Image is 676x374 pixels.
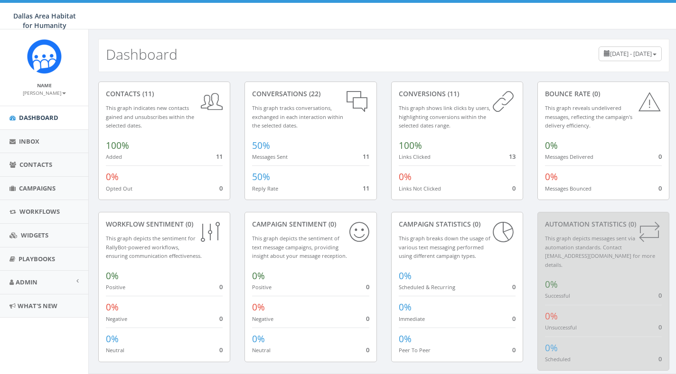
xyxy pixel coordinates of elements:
small: This graph breaks down the usage of various text messaging performed using different campaign types. [399,235,490,259]
span: 0 [658,184,662,192]
span: 0% [545,278,558,291]
span: (0) [627,219,636,228]
small: Scheduled & Recurring [399,283,455,291]
small: This graph depicts the sentiment of text message campaigns, providing insight about your message ... [252,235,347,259]
span: (0) [471,219,480,228]
span: 0% [399,301,412,313]
span: Widgets [21,231,48,239]
small: Neutral [106,347,124,354]
small: Messages Sent [252,153,288,160]
small: Added [106,153,122,160]
span: 11 [363,184,369,192]
span: 50% [252,171,270,183]
span: 100% [399,139,422,152]
span: (22) [307,89,320,98]
span: 0 [512,314,516,323]
small: Peer To Peer [399,347,431,354]
small: Opted Out [106,185,132,192]
span: 0 [658,355,662,363]
small: Scheduled [545,356,571,363]
div: Bounce Rate [545,89,662,99]
span: 0 [512,346,516,354]
h2: Dashboard [106,46,178,62]
small: Links Not Clicked [399,185,441,192]
span: 0 [366,346,369,354]
span: 0% [545,310,558,322]
span: (11) [446,89,459,98]
span: 0% [106,171,119,183]
span: 0% [545,139,558,152]
small: Neutral [252,347,271,354]
div: Campaign Statistics [399,219,516,229]
span: (0) [327,219,336,228]
small: Successful [545,292,570,299]
span: 0 [366,283,369,291]
div: conversions [399,89,516,99]
span: Playbooks [19,255,55,263]
small: Messages Delivered [545,153,593,160]
span: 0 [658,323,662,331]
span: (0) [184,219,193,228]
small: Negative [106,315,127,322]
small: Messages Bounced [545,185,591,192]
span: Dashboard [19,113,58,122]
span: 0% [399,270,412,282]
span: 50% [252,139,270,152]
small: Unsuccessful [545,324,577,331]
span: Admin [16,278,38,286]
div: Workflow Sentiment [106,219,223,229]
span: 0% [252,333,265,345]
a: [PERSON_NAME] [23,88,66,97]
small: Immediate [399,315,425,322]
span: Inbox [19,137,39,146]
small: This graph reveals undelivered messages, reflecting the campaign's delivery efficiency. [545,104,632,129]
small: Name [37,82,52,89]
span: 0% [399,171,412,183]
img: Rally_Platform_Icon.png [27,39,62,74]
span: 100% [106,139,129,152]
small: [PERSON_NAME] [23,90,66,96]
span: 11 [363,152,369,161]
span: 0% [106,333,119,345]
span: 0% [545,342,558,354]
span: 0 [219,346,223,354]
div: conversations [252,89,369,99]
div: Campaign Sentiment [252,219,369,229]
span: 0% [106,270,119,282]
small: Links Clicked [399,153,431,160]
small: Positive [252,283,272,291]
span: Campaigns [19,184,56,192]
span: Contacts [19,160,52,169]
span: 0 [219,314,223,323]
span: 0 [366,314,369,323]
span: [DATE] - [DATE] [610,49,652,58]
div: Automation Statistics [545,219,662,229]
span: 0 [219,184,223,192]
span: 0 [512,184,516,192]
span: 0 [658,152,662,161]
small: Reply Rate [252,185,278,192]
span: 0% [545,171,558,183]
span: 0% [399,333,412,345]
span: 0% [252,270,265,282]
span: 0 [658,291,662,300]
span: 0 [512,283,516,291]
span: 13 [509,152,516,161]
span: 0 [219,283,223,291]
span: Dallas Area Habitat for Humanity [13,11,76,30]
span: Workflows [19,207,60,216]
span: 0% [106,301,119,313]
span: What's New [18,301,57,310]
small: This graph depicts the sentiment for RallyBot-powered workflows, ensuring communication effective... [106,235,202,259]
span: (0) [591,89,600,98]
small: This graph shows link clicks by users, highlighting conversions within the selected dates range. [399,104,490,129]
span: 0% [252,301,265,313]
span: 11 [216,152,223,161]
div: contacts [106,89,223,99]
small: This graph depicts messages sent via automation standards. Contact [EMAIL_ADDRESS][DOMAIN_NAME] f... [545,235,655,268]
small: This graph tracks conversations, exchanged in each interaction within the selected dates. [252,104,343,129]
small: This graph indicates new contacts gained and unsubscribes within the selected dates. [106,104,194,129]
span: (11) [141,89,154,98]
small: Positive [106,283,125,291]
small: Negative [252,315,273,322]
